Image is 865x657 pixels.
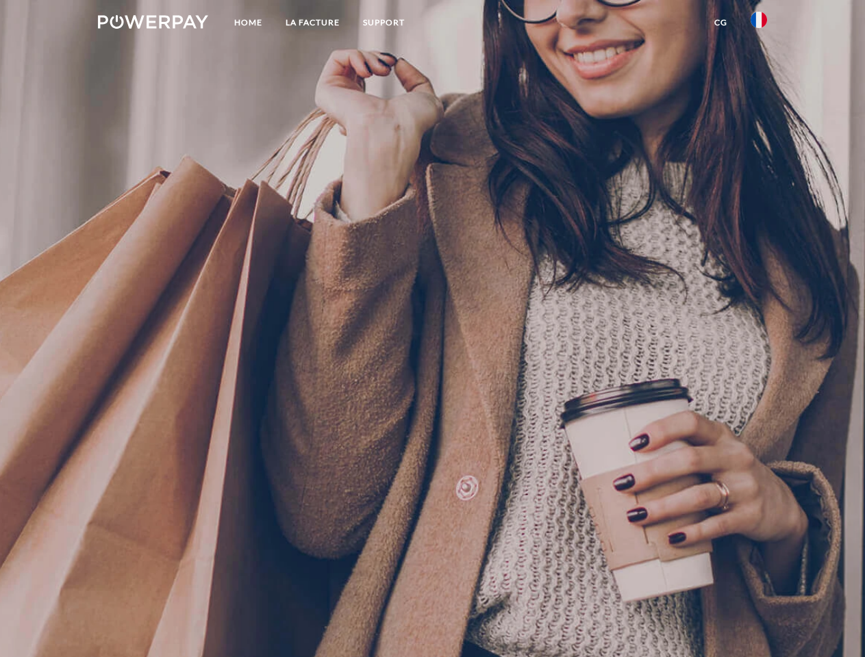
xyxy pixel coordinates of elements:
[98,15,208,29] img: logo-powerpay-white.svg
[751,12,767,28] img: fr
[703,10,739,35] a: CG
[274,10,351,35] a: LA FACTURE
[223,10,274,35] a: Home
[351,10,416,35] a: Support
